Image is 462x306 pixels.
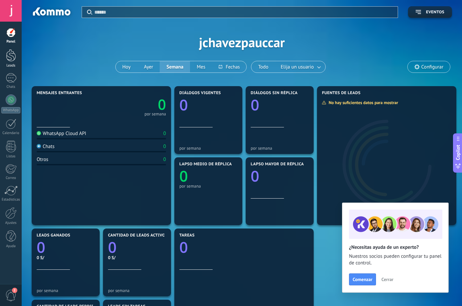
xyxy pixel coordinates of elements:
[426,10,444,15] span: Eventos
[144,112,166,116] div: por semana
[251,61,275,73] button: Todo
[37,156,48,163] div: Otros
[1,64,21,68] div: Leads
[37,255,95,260] div: 0 S/
[108,237,166,257] a: 0
[179,162,232,167] span: Lapso medio de réplica
[322,100,403,105] div: No hay suficientes datos para mostrar
[108,237,117,257] text: 0
[1,154,21,159] div: Listas
[163,130,166,137] div: 0
[37,144,41,148] img: Chats
[251,162,304,167] span: Lapso mayor de réplica
[108,288,166,293] div: por semana
[37,131,41,135] img: WhatsApp Cloud API
[353,277,372,282] span: Comenzar
[349,253,442,266] span: Nuestros socios pueden configurar tu panel de control.
[279,63,315,72] span: Elija un usuario
[251,91,298,95] span: Diálogos sin réplica
[1,85,21,89] div: Chats
[1,221,21,225] div: Ajustes
[1,244,21,248] div: Ayuda
[408,6,452,18] button: Eventos
[1,176,21,180] div: Correo
[421,64,443,70] span: Configurar
[37,91,82,95] span: Mensajes entrantes
[116,61,137,73] button: Hoy
[179,184,237,189] div: por semana
[158,94,166,114] text: 0
[179,237,309,257] a: 0
[37,237,95,257] a: 0
[163,143,166,150] div: 0
[378,274,396,284] button: Cerrar
[349,273,376,285] button: Comenzar
[179,95,188,115] text: 0
[37,233,70,238] span: Leads ganados
[251,166,259,186] text: 0
[212,61,246,73] button: Fechas
[37,143,55,150] div: Chats
[349,244,442,250] h2: ¿Necesitas ayuda de un experto?
[108,255,166,260] div: 0 S/
[190,61,212,73] button: Mes
[179,233,195,238] span: Tareas
[1,107,20,113] div: WhatsApp
[179,146,237,151] div: por semana
[275,61,325,73] button: Elija un usuario
[37,130,86,137] div: WhatsApp Cloud API
[251,146,309,151] div: por semana
[160,61,190,73] button: Semana
[1,40,21,44] div: Panel
[12,288,17,293] span: 2
[37,237,45,257] text: 0
[179,166,188,186] text: 0
[251,95,259,115] text: 0
[381,277,393,282] span: Cerrar
[137,61,160,73] button: Ayer
[37,288,95,293] div: por semana
[101,94,166,114] a: 0
[179,91,221,95] span: Diálogos vigentes
[108,233,168,238] span: Cantidad de leads activos
[179,237,188,257] text: 0
[1,131,21,135] div: Calendario
[1,198,21,202] div: Estadísticas
[163,156,166,163] div: 0
[455,145,461,160] span: Copilot
[322,91,361,95] span: Fuentes de leads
